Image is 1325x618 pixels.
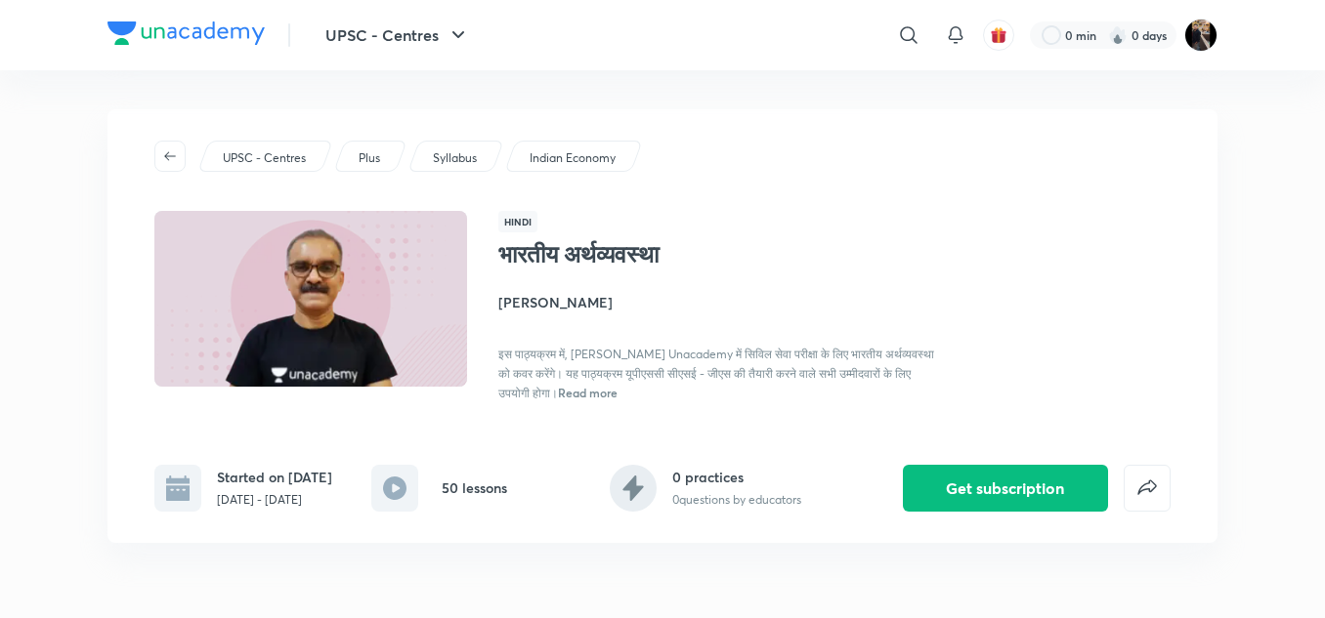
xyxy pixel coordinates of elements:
img: streak [1108,25,1128,45]
span: Hindi [498,211,537,232]
img: Thumbnail [151,209,470,389]
p: [DATE] - [DATE] [217,491,332,509]
span: इस पाठ्यक्रम में, [PERSON_NAME] Unacademy में सिविल सेवा परीक्षा के लिए भारतीय अर्थव्यवस्था को कव... [498,347,934,400]
p: Indian Economy [530,149,616,167]
p: Syllabus [433,149,477,167]
h6: 50 lessons [442,477,507,498]
button: false [1124,465,1171,512]
a: UPSC - Centres [220,149,310,167]
img: Company Logo [107,21,265,45]
a: Indian Economy [527,149,620,167]
img: amit tripathi [1184,19,1218,52]
p: 0 questions by educators [672,491,801,509]
button: Get subscription [903,465,1108,512]
h6: 0 practices [672,467,801,487]
p: UPSC - Centres [223,149,306,167]
button: UPSC - Centres [314,16,482,55]
button: avatar [983,20,1014,51]
h1: भारतीय अर्थव्यवस्था [498,240,818,268]
a: Syllabus [430,149,481,167]
img: avatar [990,26,1007,44]
h4: [PERSON_NAME] [498,292,936,312]
a: Plus [356,149,384,167]
a: Company Logo [107,21,265,50]
p: Plus [359,149,380,167]
h6: Started on [DATE] [217,467,332,487]
span: Read more [558,385,618,400]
